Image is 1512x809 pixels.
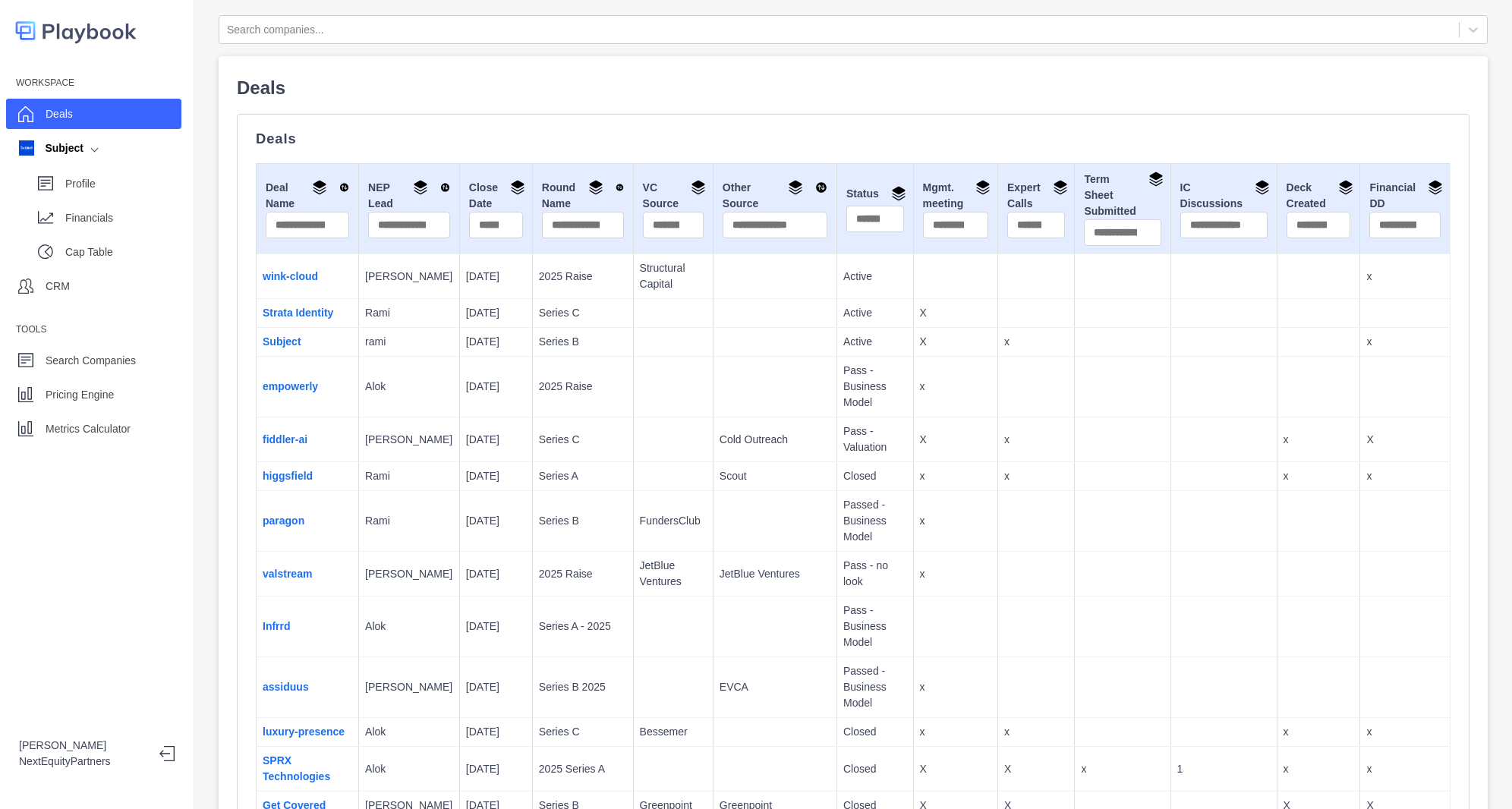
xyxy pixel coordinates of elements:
img: Sort [339,180,349,195]
p: x [920,513,991,529]
p: X [920,761,991,777]
p: Series A [539,468,627,484]
img: Group By [1428,180,1443,195]
p: Alok [365,619,453,634]
p: Closed [843,468,907,484]
p: x [1004,724,1068,740]
p: Pass - no look [843,558,907,590]
p: x [1004,334,1068,350]
p: x [1366,468,1444,484]
p: Metrics Calculator [46,421,131,437]
p: Financials [65,210,181,226]
p: x [920,566,991,582]
a: assiduus [263,681,309,693]
p: x [1004,432,1068,448]
p: JetBlue Ventures [640,558,707,590]
p: x [1284,468,1354,484]
p: x [1366,269,1444,285]
p: Passed - Business Model [843,663,907,711]
p: 2025 Raise [539,379,627,395]
img: Group By [691,180,706,195]
a: wink-cloud [263,270,318,282]
a: higgsfield [263,470,313,482]
p: x [1366,334,1444,350]
div: VC Source [643,180,704,212]
p: x [920,724,991,740]
div: Deck Created [1287,180,1351,212]
p: [DATE] [466,566,526,582]
p: JetBlue Ventures [720,566,830,582]
a: Strata Identity [263,307,333,319]
img: Group By [312,180,327,195]
div: Expert Calls [1007,180,1065,212]
p: Profile [65,176,181,192]
img: Sort [616,180,623,195]
p: Cold Outreach [720,432,830,448]
p: X [1366,432,1444,448]
p: [DATE] [466,724,526,740]
p: [DATE] [466,379,526,395]
p: [DATE] [466,305,526,321]
p: Rami [365,513,453,529]
p: Deals [256,133,1451,145]
img: Sort [815,180,827,195]
p: X [920,305,991,321]
p: Pass - Valuation [843,423,907,455]
p: [DATE] [466,269,526,285]
p: Series B 2025 [539,679,627,695]
p: Series B [539,513,627,529]
p: x [1004,468,1068,484]
img: Group By [588,180,603,195]
img: Group By [1148,172,1164,187]
p: Pricing Engine [46,387,114,403]
p: Series A - 2025 [539,619,627,634]
p: x [920,379,991,395]
p: Alok [365,724,453,740]
div: NEP Lead [368,180,450,212]
a: valstream [263,568,312,580]
div: Mgmt. meeting [923,180,988,212]
p: Passed - Business Model [843,497,907,545]
p: X [1004,761,1068,777]
p: x [1284,432,1354,448]
p: Active [843,305,907,321]
p: Alok [365,761,453,777]
div: Financial DD [1369,180,1441,212]
img: Group By [1053,180,1068,195]
a: empowerly [263,380,318,392]
p: [DATE] [466,619,526,634]
p: x [920,679,991,695]
p: Deals [46,106,73,122]
p: X [920,334,991,350]
div: Other Source [723,180,827,212]
a: SPRX Technologies [263,754,330,782]
p: 2025 Raise [539,566,627,582]
img: Group By [1338,180,1353,195]
a: Infrrd [263,620,291,632]
div: Deal Name [266,180,349,212]
img: company image [19,140,34,156]
p: [DATE] [466,513,526,529]
p: x [1366,761,1444,777]
p: 2025 Series A [539,761,627,777]
div: Term Sheet Submitted [1084,172,1161,219]
a: Subject [263,335,301,348]
p: Active [843,334,907,350]
p: Alok [365,379,453,395]
p: x [1284,761,1354,777]
div: IC Discussions [1180,180,1268,212]
p: [PERSON_NAME] [365,269,453,285]
p: x [1366,724,1444,740]
p: Series B [539,334,627,350]
p: Series C [539,305,627,321]
div: Round Name [542,180,624,212]
p: [PERSON_NAME] [365,679,453,695]
p: Rami [365,468,453,484]
img: Group By [413,180,428,195]
p: [PERSON_NAME] [365,432,453,448]
p: x [1284,724,1354,740]
p: x [920,468,991,484]
img: Group By [788,180,803,195]
div: Subject [19,140,83,156]
img: Group By [510,180,525,195]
